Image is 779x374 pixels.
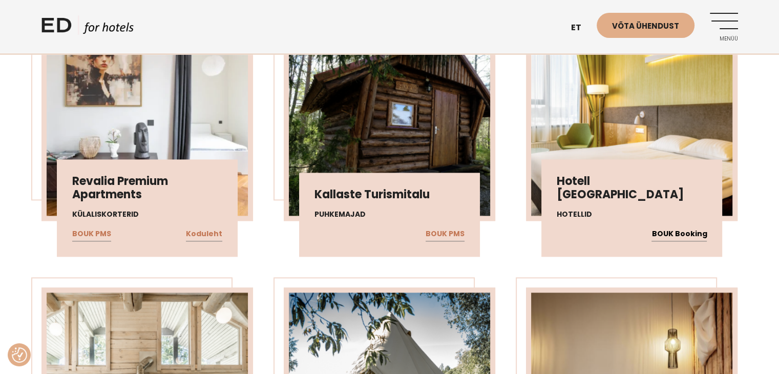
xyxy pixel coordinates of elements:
a: Koduleht [186,227,222,241]
h4: Külaliskorterid [72,209,222,220]
button: Nõusolekueelistused [12,347,27,363]
a: BOUK PMS [72,227,111,241]
h3: Kallaste Turismitalu [314,188,465,201]
img: Screenshot-2025-06-17-at-13.29.43-450x450.png [289,9,490,215]
a: BOUK PMS [426,227,465,241]
h4: Hotellid [557,209,707,220]
img: Screenshot-2025-06-17-at-13.21.44-450x450.png [531,9,732,215]
a: Võta ühendust [597,13,694,38]
img: Revisit consent button [12,347,27,363]
span: Menüü [710,36,738,42]
h4: Puhkemajad [314,209,465,220]
a: BOUK Booking [651,227,707,241]
h3: Hotell [GEOGRAPHIC_DATA] [557,175,707,202]
img: DSC_6821-Edit-1024x683-1-450x450.webp [47,9,248,215]
a: ED HOTELS [41,15,134,41]
a: et [566,15,597,40]
a: Menüü [710,13,738,41]
h3: Revalia Premium Apartments [72,175,222,202]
